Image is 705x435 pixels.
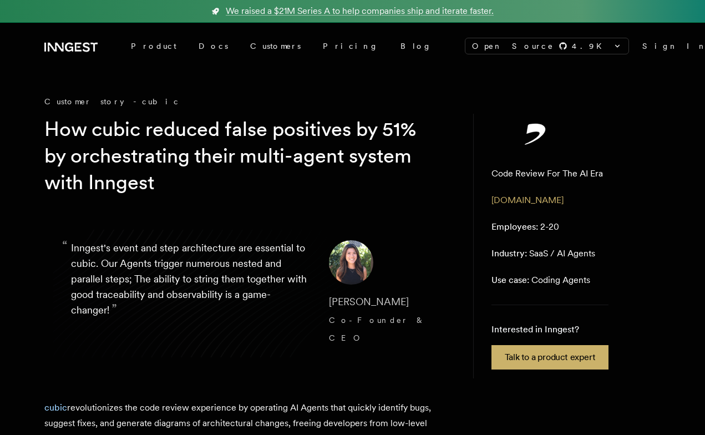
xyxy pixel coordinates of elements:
a: Talk to a product expert [491,345,608,370]
h1: How cubic reduced false positives by 51% by orchestrating their multi-agent system with Inngest [44,116,438,196]
p: Code Review For The AI Era [491,167,603,180]
span: ” [111,301,117,317]
p: SaaS / AI Agents [491,247,595,260]
a: [DOMAIN_NAME] [491,195,564,205]
span: Use case: [491,275,529,285]
span: Industry: [491,248,527,259]
p: Coding Agents [491,274,590,287]
p: 2-20 [491,220,559,234]
span: [PERSON_NAME] [329,296,409,307]
a: Blog [389,36,443,56]
p: Inngest's event and step architecture are essential to cubic. Our Agents trigger numerous nested ... [71,240,311,347]
div: Customer story - cubic [44,96,455,107]
span: We raised a $21M Series A to help companies ship and iterate faster. [226,4,494,18]
span: Employees: [491,221,538,232]
p: Interested in Inngest? [491,323,608,336]
a: Customers [239,36,312,56]
a: Pricing [312,36,389,56]
img: cubic's logo [491,123,580,145]
span: “ [62,242,68,249]
div: Product [120,36,187,56]
a: cubic [44,402,67,413]
a: Docs [187,36,239,56]
img: Image of Allis Yao [329,240,373,285]
span: Co-Founder & CEO [329,316,425,342]
span: Open Source [472,41,554,52]
span: 4.9 K [572,41,608,52]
